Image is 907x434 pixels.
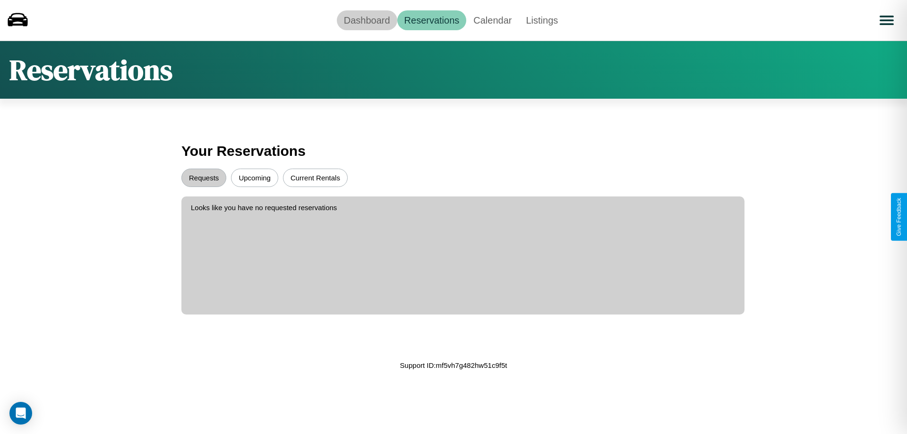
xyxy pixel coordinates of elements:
[181,169,226,187] button: Requests
[466,10,519,30] a: Calendar
[231,169,278,187] button: Upcoming
[283,169,348,187] button: Current Rentals
[519,10,565,30] a: Listings
[9,402,32,425] div: Open Intercom Messenger
[400,359,507,372] p: Support ID: mf5vh7g482hw51c9f5t
[896,198,902,236] div: Give Feedback
[873,7,900,34] button: Open menu
[337,10,397,30] a: Dashboard
[181,138,726,164] h3: Your Reservations
[191,201,735,214] p: Looks like you have no requested reservations
[9,51,172,89] h1: Reservations
[397,10,467,30] a: Reservations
